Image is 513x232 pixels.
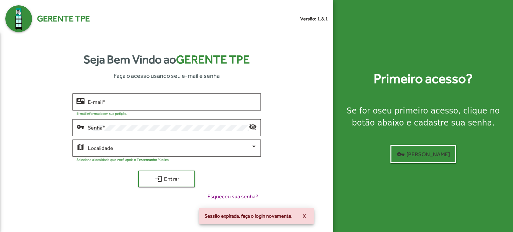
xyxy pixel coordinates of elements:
[204,213,293,219] span: Sessão expirada, faça o login novamente.
[76,158,170,162] mat-hint: Selecione a localidade que você apoia o Testemunho Público.
[303,210,306,222] span: X
[207,193,258,201] span: Esqueceu sua senha?
[390,145,456,163] button: [PERSON_NAME]
[114,71,220,80] span: Faça o acesso usando seu e-mail e senha
[76,123,84,131] mat-icon: vpn_key
[249,123,257,131] mat-icon: visibility_off
[76,111,127,115] mat-hint: E-mail informado em sua petição.
[76,97,84,105] mat-icon: contact_mail
[83,51,250,68] strong: Seja Bem Vindo ao
[5,5,32,32] img: Logo Gerente
[176,53,250,66] span: Gerente TPE
[341,105,505,129] div: Se for o , clique no botão abaixo e cadastre sua senha.
[76,143,84,151] mat-icon: map
[378,106,458,115] strong: seu primeiro acesso
[397,150,405,158] mat-icon: vpn_key
[138,171,195,187] button: Entrar
[154,175,162,183] mat-icon: login
[374,69,473,89] strong: Primeiro acesso?
[297,210,311,222] button: X
[300,15,328,22] small: Versão: 1.8.1
[144,173,189,185] span: Entrar
[397,148,450,160] span: [PERSON_NAME]
[37,12,90,25] span: Gerente TPE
